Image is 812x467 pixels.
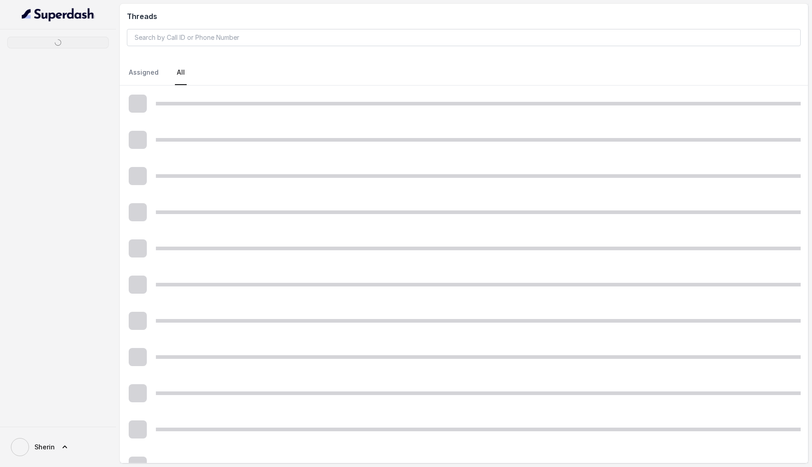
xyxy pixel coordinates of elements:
[175,61,187,85] a: All
[34,443,55,452] span: Sherin
[127,61,160,85] a: Assigned
[127,11,801,22] h2: Threads
[127,29,801,46] input: Search by Call ID or Phone Number
[7,434,109,460] a: Sherin
[127,61,801,85] nav: Tabs
[22,7,95,22] img: light.svg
